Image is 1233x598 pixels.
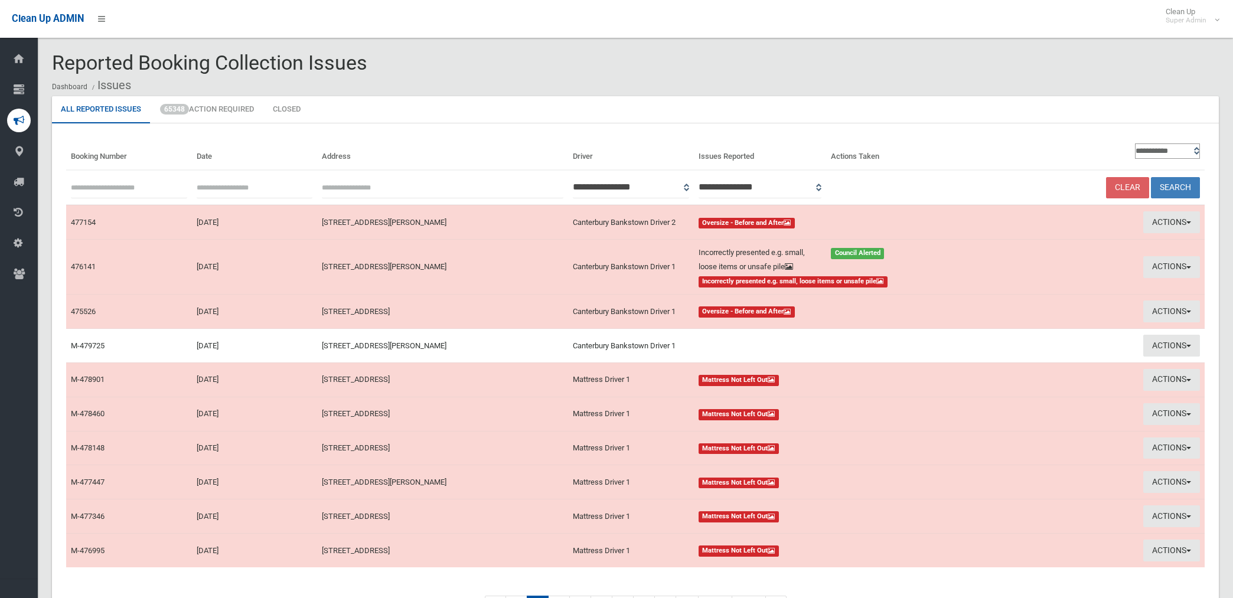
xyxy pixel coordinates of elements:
a: Closed [264,96,309,123]
a: Mattress Not Left Out [699,407,949,421]
span: Reported Booking Collection Issues [52,51,367,74]
td: [DATE] [192,205,318,239]
button: Actions [1143,211,1200,233]
a: Mattress Not Left Out [699,509,949,524]
button: Actions [1143,471,1200,493]
td: [STREET_ADDRESS] [317,431,568,465]
span: Council Alerted [831,248,885,259]
a: All Reported Issues [52,96,150,123]
div: Incorrectly presented e.g. small, loose items or unsafe pile [691,246,824,274]
span: Mattress Not Left Out [699,409,779,420]
span: Mattress Not Left Out [699,478,779,489]
button: Actions [1143,369,1200,391]
span: Incorrectly presented e.g. small, loose items or unsafe pile [699,276,888,287]
span: Clean Up [1160,7,1218,25]
td: [DATE] [192,397,318,431]
a: Dashboard [52,83,87,91]
th: Issues Reported [694,138,826,170]
a: Clear [1106,177,1149,199]
a: M-477447 [71,478,105,486]
a: Oversize - Before and After [699,215,949,230]
span: Oversize - Before and After [699,306,795,318]
td: [STREET_ADDRESS][PERSON_NAME] [317,329,568,363]
td: Canterbury Bankstown Driver 1 [568,295,694,329]
a: Incorrectly presented e.g. small, loose items or unsafe pile Council Alerted Incorrectly presente... [699,246,949,288]
button: Actions [1143,403,1200,425]
td: [DATE] [192,329,318,363]
td: Mattress Driver 1 [568,362,694,397]
a: Mattress Not Left Out [699,441,949,455]
td: Canterbury Bankstown Driver 1 [568,329,694,363]
button: Actions [1143,256,1200,278]
td: Mattress Driver 1 [568,465,694,499]
span: Mattress Not Left Out [699,375,779,386]
a: M-476995 [71,546,105,555]
a: M-478460 [71,409,105,418]
td: [STREET_ADDRESS] [317,295,568,329]
a: Mattress Not Left Out [699,372,949,387]
button: Search [1151,177,1200,199]
a: M-477346 [71,512,105,521]
td: [DATE] [192,295,318,329]
button: Actions [1143,437,1200,459]
button: Actions [1143,335,1200,357]
a: Mattress Not Left Out [699,475,949,489]
td: [STREET_ADDRESS] [317,499,568,534]
td: [STREET_ADDRESS][PERSON_NAME] [317,465,568,499]
td: [DATE] [192,240,318,295]
a: M-478901 [71,375,105,384]
button: Actions [1143,505,1200,527]
a: 477154 [71,218,96,227]
td: Mattress Driver 1 [568,397,694,431]
td: Mattress Driver 1 [568,431,694,465]
th: Driver [568,138,694,170]
small: Super Admin [1166,16,1206,25]
span: Oversize - Before and After [699,218,795,229]
th: Booking Number [66,138,192,170]
a: M-479725 [71,341,105,350]
th: Actions Taken [826,138,954,170]
td: Mattress Driver 1 [568,499,694,534]
td: Canterbury Bankstown Driver 2 [568,205,694,239]
td: [STREET_ADDRESS] [317,362,568,397]
a: 476141 [71,262,96,271]
a: M-478148 [71,443,105,452]
li: Issues [89,74,131,96]
button: Actions [1143,540,1200,561]
td: [STREET_ADDRESS] [317,534,568,567]
span: Mattress Not Left Out [699,443,779,455]
th: Address [317,138,568,170]
td: [STREET_ADDRESS][PERSON_NAME] [317,205,568,239]
a: Mattress Not Left Out [699,544,949,558]
td: [DATE] [192,465,318,499]
td: [DATE] [192,431,318,465]
td: Mattress Driver 1 [568,534,694,567]
a: Oversize - Before and After [699,305,949,319]
td: [DATE] [192,362,318,397]
button: Actions [1143,300,1200,322]
td: [STREET_ADDRESS] [317,397,568,431]
td: [DATE] [192,499,318,534]
td: Canterbury Bankstown Driver 1 [568,240,694,295]
span: Mattress Not Left Out [699,511,779,522]
span: 65348 [160,104,189,115]
th: Date [192,138,318,170]
td: [STREET_ADDRESS][PERSON_NAME] [317,240,568,295]
td: [DATE] [192,534,318,567]
a: 475526 [71,307,96,316]
a: 65348Action Required [151,96,263,123]
span: Mattress Not Left Out [699,545,779,557]
span: Clean Up ADMIN [12,13,84,24]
